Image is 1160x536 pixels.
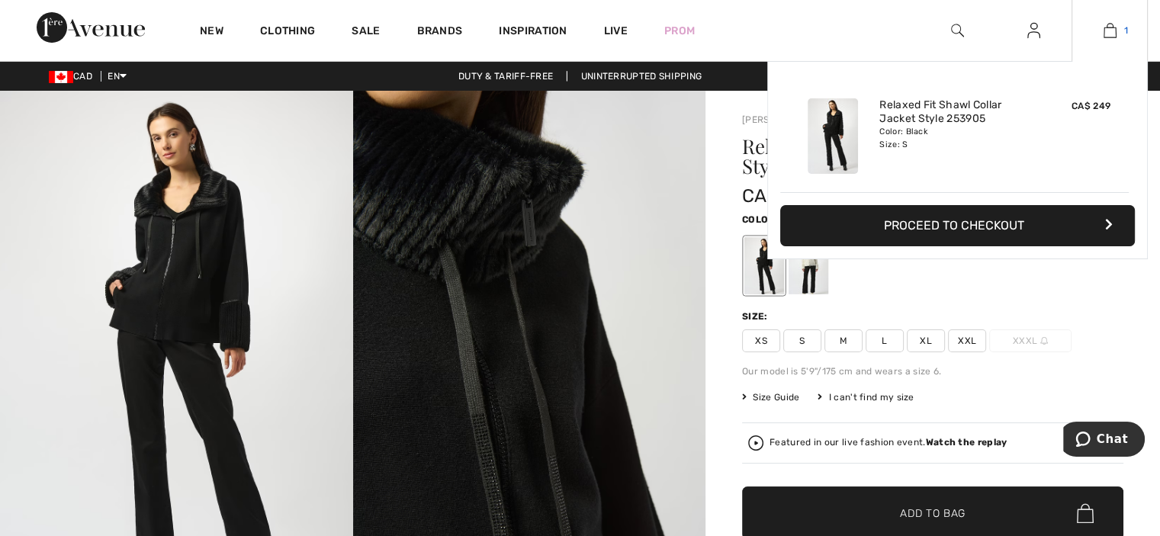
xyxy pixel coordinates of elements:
[108,71,127,82] span: EN
[260,24,315,40] a: Clothing
[1104,21,1117,40] img: My Bag
[1027,21,1040,40] img: My Info
[49,71,98,82] span: CAD
[879,126,1030,150] div: Color: Black Size: S
[742,136,1060,176] h1: Relaxed Fit Shawl Collar Jacket Style 253905
[1040,337,1048,345] img: ring-m.svg
[1063,422,1145,460] iframe: Opens a widget where you can chat to one of our agents
[783,329,821,352] span: S
[37,12,145,43] img: 1ère Avenue
[989,329,1072,352] span: XXXL
[1072,21,1147,40] a: 1
[879,98,1030,126] a: Relaxed Fit Shawl Collar Jacket Style 253905
[742,185,817,207] span: CA$ 249
[742,364,1123,378] div: Our model is 5'9"/175 cm and wears a size 6.
[1124,24,1128,37] span: 1
[866,329,904,352] span: L
[948,329,986,352] span: XXL
[770,438,1007,448] div: Featured in our live fashion event.
[951,21,964,40] img: search the website
[824,329,863,352] span: M
[742,329,780,352] span: XS
[907,329,945,352] span: XL
[748,435,763,451] img: Watch the replay
[780,205,1135,246] button: Proceed to Checkout
[417,24,463,40] a: Brands
[49,71,73,83] img: Canadian Dollar
[742,214,778,225] span: Color:
[742,390,799,404] span: Size Guide
[926,437,1007,448] strong: Watch the replay
[1077,503,1094,523] img: Bag.svg
[742,310,771,323] div: Size:
[742,114,818,125] a: [PERSON_NAME]
[1072,101,1110,111] span: CA$ 249
[604,23,628,39] a: Live
[1015,21,1052,40] a: Sign In
[744,237,784,294] div: Black
[808,98,858,174] img: Relaxed Fit Shawl Collar Jacket Style 253905
[352,24,380,40] a: Sale
[664,23,695,39] a: Prom
[818,390,914,404] div: I can't find my size
[900,506,966,522] span: Add to Bag
[499,24,567,40] span: Inspiration
[200,24,223,40] a: New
